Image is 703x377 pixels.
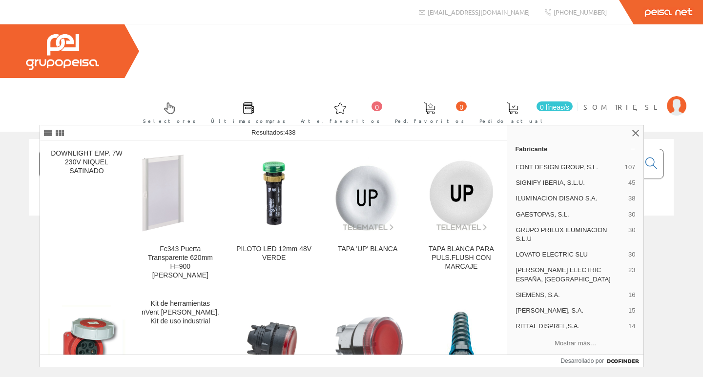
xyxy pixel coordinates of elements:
[516,250,624,259] span: LOVATO ELECTRIC SLU
[516,210,624,219] span: GAESTOPAS, S.L.
[134,141,227,291] a: Fc343 Puerta Transparente 620mm H=900 Hager Fc343 Puerta Transparente 620mm H=900 [PERSON_NAME]
[628,250,635,259] span: 30
[375,103,379,111] font: 0
[560,357,604,364] font: Desarrollado por
[301,117,380,124] font: Arte. favoritos
[285,129,296,136] span: 438
[415,141,508,291] a: TAPA BLANCA PARA PULS.FLUSH CON MARCAJE TAPA BLANCA PARA PULS.FLUSH CON MARCAJE
[142,299,219,326] div: Kit de herramientas nVent [PERSON_NAME], Kit de uso industrial
[516,306,624,315] span: [PERSON_NAME], S.A.
[516,322,624,331] span: RITTAL DISPREL,S.A.
[235,155,313,232] img: PILOTO LED 12mm 48V VERDE
[143,117,196,124] font: Selectores
[142,155,219,232] img: Fc343 Puerta Transparente 620mm H=900 Hager
[511,335,640,351] button: Mostrar más…
[395,117,464,124] font: Ped. favoritos
[211,117,286,124] font: Últimas compras
[516,179,624,187] span: SIGNIFY IBERIA, S.L.U.
[583,102,662,111] font: SOM TRIE, SL
[628,194,635,203] span: 38
[516,163,620,172] span: FONT DESIGN GROUP, S.L.
[583,94,686,103] a: SOM TRIE, SL
[540,103,569,111] font: 0 líneas/s
[554,8,607,16] font: [PHONE_NUMBER]
[625,163,636,172] span: 107
[516,291,624,299] span: SIEMENS, S.A.
[459,103,463,111] font: 0
[251,129,295,136] span: Resultados:
[201,94,290,130] a: Últimas compras
[48,149,125,176] div: DOWNLIGHT EMP. 7W 230V NIQUEL SATINADO
[628,210,635,219] span: 30
[227,141,321,291] a: PILOTO LED 12mm 48V VERDE PILOTO LED 12mm 48V VERDE
[628,266,635,283] span: 23
[479,117,546,124] font: Pedido actual
[423,155,500,232] img: TAPA BLANCA PARA PULS.FLUSH CON MARCAJE
[235,245,313,262] div: PILOTO LED 12mm 48V VERDE
[26,34,99,70] img: Grupo Peisa
[40,141,133,291] a: DOWNLIGHT EMP. 7W 230V NIQUEL SATINADO
[329,155,407,232] img: TAPA 'UP' BLANCA
[423,245,500,271] div: TAPA BLANCA PARA PULS.FLUSH CON MARCAJE
[628,226,635,243] span: 30
[428,8,530,16] font: [EMAIL_ADDRESS][DOMAIN_NAME]
[628,291,635,299] span: 16
[142,245,219,280] div: Fc343 Puerta Transparente 620mm H=900 [PERSON_NAME]
[516,266,624,283] span: [PERSON_NAME] ELECTRIC ESPAÑA, [GEOGRAPHIC_DATA]
[507,141,643,157] a: Fabricante
[133,94,201,130] a: Selectores
[628,322,635,331] span: 14
[516,226,624,243] span: GRUPO PRILUX ILUMINACION S.L.U
[628,179,635,187] span: 45
[321,141,414,291] a: TAPA 'UP' BLANCA TAPA 'UP' BLANCA
[516,194,624,203] span: ILUMINACION DISANO S.A.
[628,306,635,315] span: 15
[560,355,643,367] a: Desarrollado por
[329,245,407,254] div: TAPA 'UP' BLANCA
